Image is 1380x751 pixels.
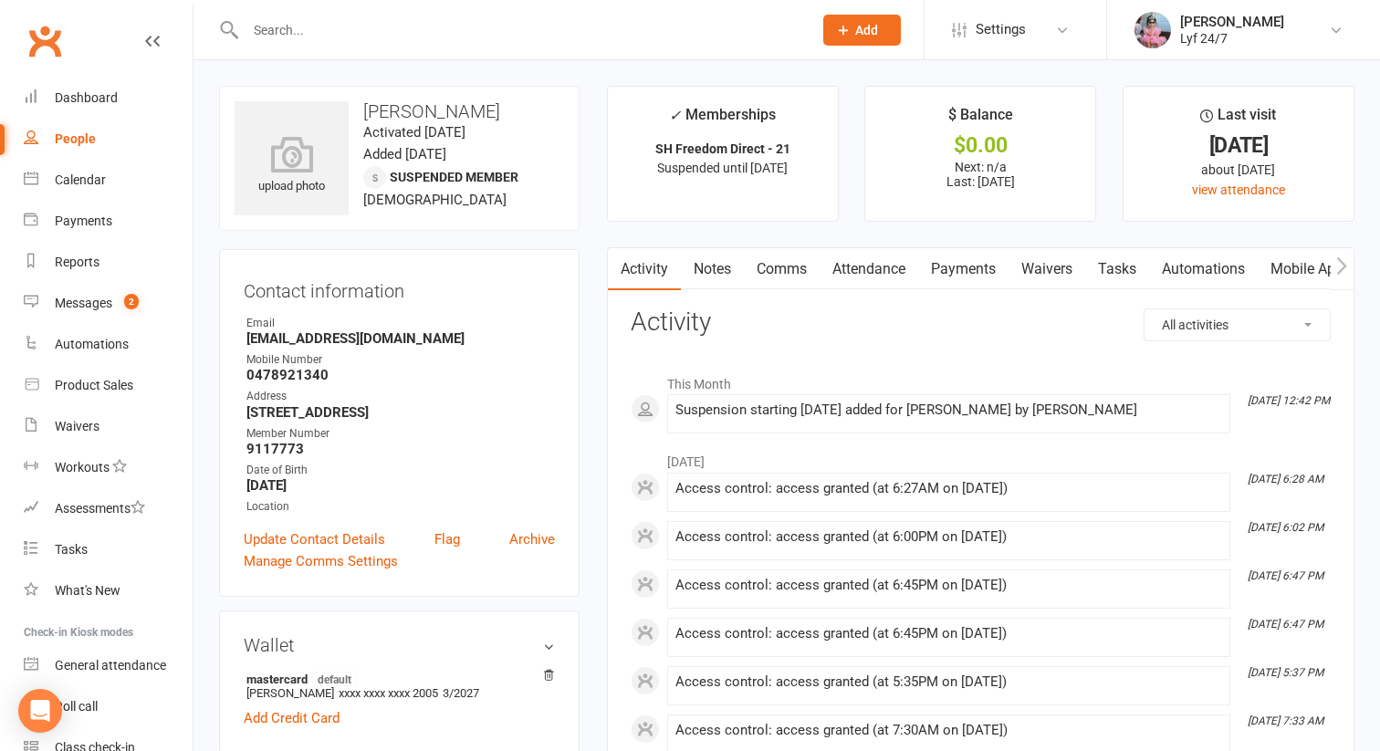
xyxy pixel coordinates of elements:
span: [DEMOGRAPHIC_DATA] [363,192,507,208]
div: Roll call [55,699,98,714]
div: Access control: access granted (at 6:45PM on [DATE]) [675,626,1222,641]
div: Waivers [55,419,99,433]
div: [PERSON_NAME] [1180,14,1284,30]
li: This Month [631,365,1331,394]
strong: [STREET_ADDRESS] [246,404,555,421]
div: People [55,131,96,146]
a: Waivers [1009,248,1085,290]
div: [DATE] [1140,136,1337,155]
a: Reports [24,242,193,283]
strong: [EMAIL_ADDRESS][DOMAIN_NAME] [246,330,555,347]
div: Mobile Number [246,351,555,369]
div: Product Sales [55,378,133,392]
a: Tasks [1085,248,1149,290]
div: Workouts [55,460,110,475]
a: Add Credit Card [244,707,340,729]
div: Reports [55,255,99,269]
div: Tasks [55,542,88,557]
a: Product Sales [24,365,193,406]
div: General attendance [55,658,166,673]
strong: 9117773 [246,441,555,457]
i: ✓ [669,107,681,124]
a: Assessments [24,488,193,529]
a: Archive [509,528,555,550]
a: Tasks [24,529,193,570]
i: [DATE] 7:33 AM [1248,714,1323,727]
a: view attendance [1192,183,1285,197]
h3: Activity [631,308,1331,337]
a: Roll call [24,686,193,727]
button: Add [823,15,901,46]
i: [DATE] 6:28 AM [1248,473,1323,485]
div: Calendar [55,172,106,187]
a: Notes [681,248,744,290]
a: Mobile App [1258,248,1356,290]
span: Add [855,23,878,37]
i: [DATE] 6:02 PM [1248,521,1323,534]
i: [DATE] 12:42 PM [1248,394,1330,407]
div: Access control: access granted (at 7:30AM on [DATE]) [675,723,1222,738]
div: Dashboard [55,90,118,105]
p: Next: n/a Last: [DATE] [882,160,1079,189]
time: Activated [DATE] [363,124,465,141]
a: Payments [24,201,193,242]
div: What's New [55,583,120,598]
span: 3/2027 [443,686,479,700]
strong: mastercard [246,672,546,686]
time: Added [DATE] [363,146,446,162]
a: Activity [608,248,681,290]
div: Open Intercom Messenger [18,689,62,733]
a: Attendance [820,248,918,290]
li: [DATE] [631,443,1331,472]
a: Waivers [24,406,193,447]
div: Automations [55,337,129,351]
span: 2 [124,294,139,309]
span: Suspended member [390,170,518,184]
span: Suspended until [DATE] [657,161,788,175]
h3: [PERSON_NAME] [235,101,564,121]
a: Calendar [24,160,193,201]
a: Comms [744,248,820,290]
i: [DATE] 6:47 PM [1248,618,1323,631]
div: Payments [55,214,112,228]
a: What's New [24,570,193,611]
a: People [24,119,193,160]
a: General attendance kiosk mode [24,645,193,686]
h3: Contact information [244,274,555,301]
div: Lyf 24/7 [1180,30,1284,47]
div: Last visit [1200,103,1276,136]
div: Access control: access granted (at 6:45PM on [DATE]) [675,578,1222,593]
li: [PERSON_NAME] [244,669,555,703]
i: [DATE] 6:47 PM [1248,569,1323,582]
a: Update Contact Details [244,528,385,550]
div: about [DATE] [1140,160,1337,180]
h3: Wallet [244,635,555,655]
a: Clubworx [22,18,68,64]
span: default [312,672,357,686]
i: [DATE] 5:37 PM [1248,666,1323,679]
div: Location [246,498,555,516]
div: Suspension starting [DATE] added for [PERSON_NAME] by [PERSON_NAME] [675,402,1222,418]
a: Payments [918,248,1009,290]
div: Date of Birth [246,462,555,479]
a: Messages 2 [24,283,193,324]
input: Search... [240,17,800,43]
a: Manage Comms Settings [244,550,398,572]
strong: 0478921340 [246,367,555,383]
div: Memberships [669,103,776,137]
div: Assessments [55,501,145,516]
span: Settings [976,9,1026,50]
strong: [DATE] [246,477,555,494]
div: $0.00 [882,136,1079,155]
a: Automations [24,324,193,365]
div: Address [246,388,555,405]
div: Member Number [246,425,555,443]
img: thumb_image1747747990.png [1134,12,1171,48]
a: Dashboard [24,78,193,119]
div: Email [246,315,555,332]
div: Access control: access granted (at 6:27AM on [DATE]) [675,481,1222,496]
div: upload photo [235,136,349,196]
div: Access control: access granted (at 5:35PM on [DATE]) [675,674,1222,690]
a: Flag [434,528,460,550]
div: $ Balance [948,103,1013,136]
